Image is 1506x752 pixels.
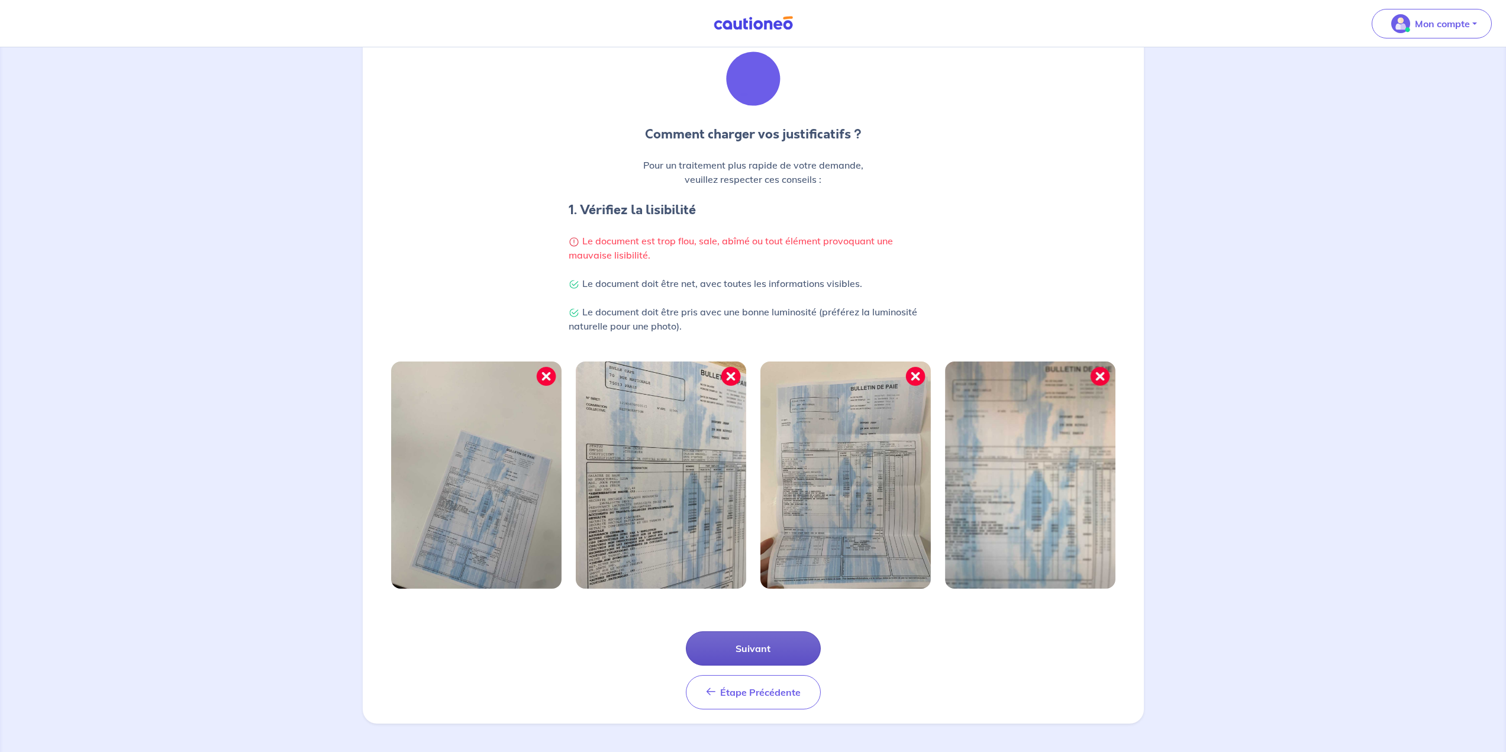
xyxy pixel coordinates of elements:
button: Étape Précédente [686,675,821,709]
p: Le document doit être net, avec toutes les informations visibles. Le document doit être pris avec... [569,276,938,333]
img: Check [569,279,579,290]
img: Cautioneo [709,16,798,31]
img: Warning [569,237,579,247]
img: Image mal cadrée 3 [760,362,931,589]
button: illu_account_valid_menu.svgMon compte [1372,9,1492,38]
button: Suivant [686,631,821,666]
img: Image mal cadrée 1 [391,362,562,589]
img: Image mal cadrée 2 [576,362,746,589]
p: Comment charger vos justificatifs ? [569,125,938,144]
p: Pour un traitement plus rapide de votre demande, veuillez respecter ces conseils : [569,158,938,186]
img: Image mal cadrée 4 [945,362,1115,589]
p: Mon compte [1415,17,1470,31]
img: illu_list_justif.svg [721,47,785,111]
img: illu_account_valid_menu.svg [1391,14,1410,33]
h4: 1. Vérifiez la lisibilité [569,201,938,220]
p: Le document est trop flou, sale, abîmé ou tout élément provoquant une mauvaise lisibilité. [569,234,938,262]
span: Étape Précédente [720,686,801,698]
img: Check [569,308,579,318]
